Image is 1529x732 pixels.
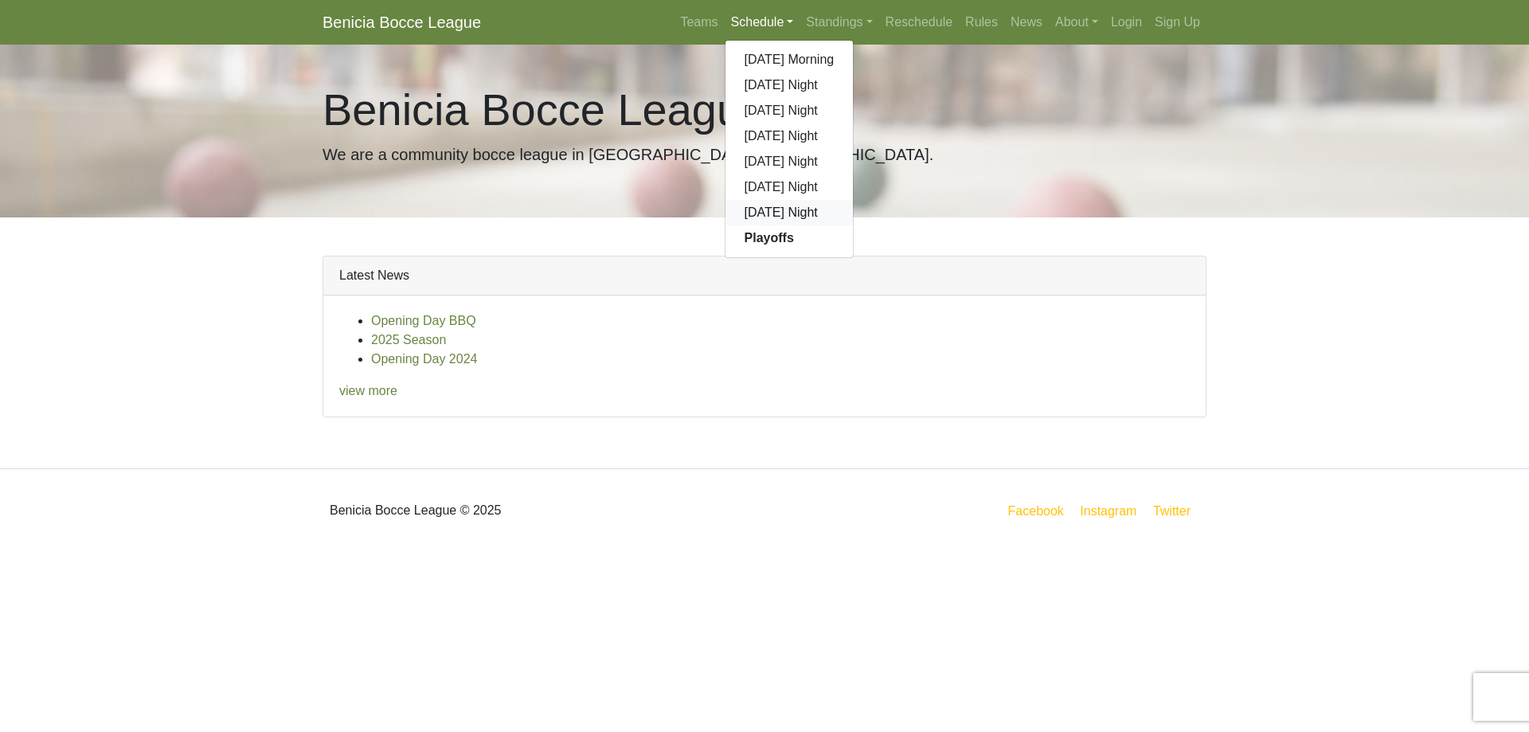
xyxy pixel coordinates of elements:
[1005,501,1067,521] a: Facebook
[725,72,854,98] a: [DATE] Night
[725,149,854,174] a: [DATE] Night
[371,314,476,327] a: Opening Day BBQ
[371,352,477,366] a: Opening Day 2024
[725,40,854,258] div: Schedule
[879,6,960,38] a: Reschedule
[323,143,1206,166] p: We are a community bocce league in [GEOGRAPHIC_DATA], [GEOGRAPHIC_DATA].
[1150,501,1203,521] a: Twitter
[1004,6,1049,38] a: News
[725,6,800,38] a: Schedule
[1105,6,1148,38] a: Login
[371,333,446,346] a: 2025 Season
[311,482,764,539] div: Benicia Bocce League © 2025
[725,98,854,123] a: [DATE] Night
[674,6,724,38] a: Teams
[959,6,1004,38] a: Rules
[1049,6,1105,38] a: About
[800,6,878,38] a: Standings
[323,6,481,38] a: Benicia Bocce League
[725,174,854,200] a: [DATE] Night
[725,225,854,251] a: Playoffs
[339,384,397,397] a: view more
[1148,6,1206,38] a: Sign Up
[745,231,794,245] strong: Playoffs
[725,200,854,225] a: [DATE] Night
[1077,501,1140,521] a: Instagram
[725,47,854,72] a: [DATE] Morning
[323,256,1206,296] div: Latest News
[323,83,1206,136] h1: Benicia Bocce League
[725,123,854,149] a: [DATE] Night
